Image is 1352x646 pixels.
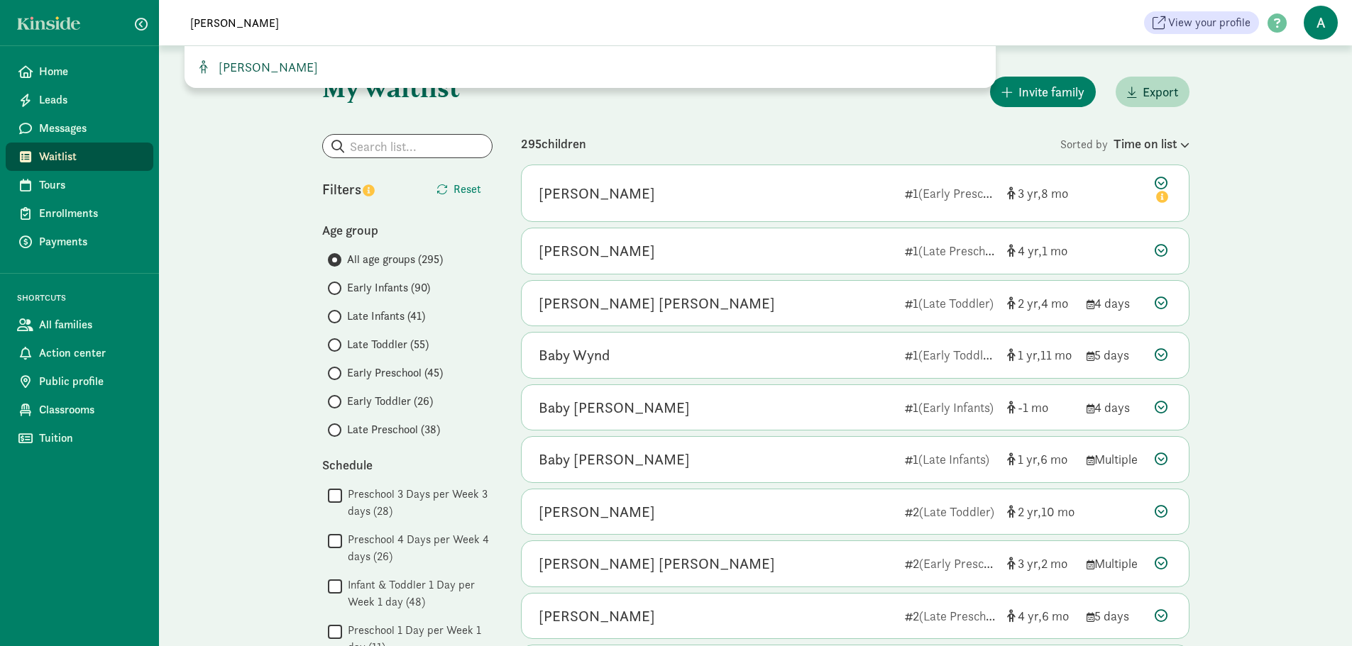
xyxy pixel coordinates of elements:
a: Tours [6,171,153,199]
span: 1 [1018,451,1040,467]
input: Search list... [323,135,492,157]
span: 2 [1018,295,1041,311]
input: Search for a family, child or location [182,9,580,37]
iframe: Chat Widget [1281,578,1352,646]
a: Waitlist [6,143,153,171]
div: 2 [905,502,996,521]
span: Export [1143,82,1178,101]
div: Age group [322,221,493,240]
span: A [1304,6,1338,40]
span: Home [39,63,142,80]
span: (Early Infants) [918,399,994,416]
div: 5 days [1087,345,1143,364]
div: Waden Wynd [539,605,655,628]
div: 1 [905,345,996,364]
span: (Late Toddler) [919,503,994,520]
span: 4 [1041,295,1068,311]
div: [object Object] [1007,184,1075,203]
a: Messages [6,114,153,143]
div: 2 [905,554,996,573]
span: Action center [39,345,142,362]
label: Infant & Toddler 1 Day per Week 1 day (48) [342,577,493,611]
div: Baby Caskey [539,396,690,419]
span: (Late Toddler) [918,295,994,311]
button: Invite family [990,77,1096,107]
div: 1 [905,450,996,469]
div: 4 days [1087,398,1143,417]
span: Messages [39,120,142,137]
div: Multiple [1087,450,1143,469]
div: Multiple [1087,554,1143,573]
a: Tuition [6,424,153,452]
span: (Early Preschool) [918,185,1009,201]
span: -1 [1018,399,1048,416]
span: [PERSON_NAME] [213,59,318,75]
a: Public profile [6,367,153,396]
span: Tours [39,177,142,194]
span: Leads [39,91,142,108]
div: Time on list [1114,134,1189,153]
button: Reset [425,175,493,204]
span: 10 [1041,503,1075,520]
div: Aylin Lopez Baray [539,552,775,575]
span: Public profile [39,373,142,390]
span: (Early Preschool) [919,555,1010,572]
div: [object Object] [1007,345,1075,364]
span: Waitlist [39,148,142,165]
span: Early Preschool (45) [347,364,443,382]
span: Payments [39,233,142,250]
div: David Skelly [539,182,655,205]
div: Roland Carlson [539,240,655,262]
span: View your profile [1168,14,1251,31]
span: (Late Preschool) [919,608,1006,624]
div: [object Object] [1007,398,1075,417]
div: Hadley Grace Lesch [539,292,775,315]
div: [object Object] [1007,502,1075,521]
div: 5 days [1087,606,1143,625]
div: [object Object] [1007,241,1075,260]
span: 2 [1018,503,1041,520]
a: Payments [6,228,153,256]
div: Baby Greenwald [539,448,690,471]
span: All age groups (295) [347,251,443,268]
span: (Late Infants) [918,451,989,467]
span: 1 [1042,243,1067,259]
span: Invite family [1018,82,1084,101]
div: 1 [905,241,996,260]
a: View your profile [1144,11,1259,34]
span: 3 [1018,185,1041,201]
div: Schedule [322,455,493,474]
span: 3 [1018,555,1041,572]
div: Filters [322,179,407,200]
a: [PERSON_NAME] [196,57,984,77]
span: Late Toddler (55) [347,336,429,353]
h1: My waitlist [322,74,493,102]
span: Tuition [39,430,142,447]
a: Enrollments [6,199,153,228]
div: 2 [905,606,996,625]
span: All families [39,316,142,333]
div: 1 [905,398,996,417]
a: All families [6,311,153,339]
span: 4 [1018,243,1042,259]
span: (Late Preschool) [918,243,1005,259]
span: 11 [1040,347,1072,363]
span: Late Infants (41) [347,308,425,325]
span: 6 [1040,451,1067,467]
div: [object Object] [1007,606,1075,625]
button: Export [1116,77,1189,107]
div: Sorted by [1060,134,1189,153]
label: Preschool 3 Days per Week 3 days (28) [342,486,493,520]
span: Early Infants (90) [347,279,430,296]
span: Early Toddler (26) [347,393,433,410]
div: 1 [905,294,996,313]
div: [object Object] [1007,294,1075,313]
a: Action center [6,339,153,367]
div: 4 days [1087,294,1143,313]
span: 4 [1018,608,1042,624]
span: 2 [1041,555,1067,572]
span: 6 [1042,608,1069,624]
span: Reset [454,181,481,198]
div: 295 children [521,134,1060,153]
